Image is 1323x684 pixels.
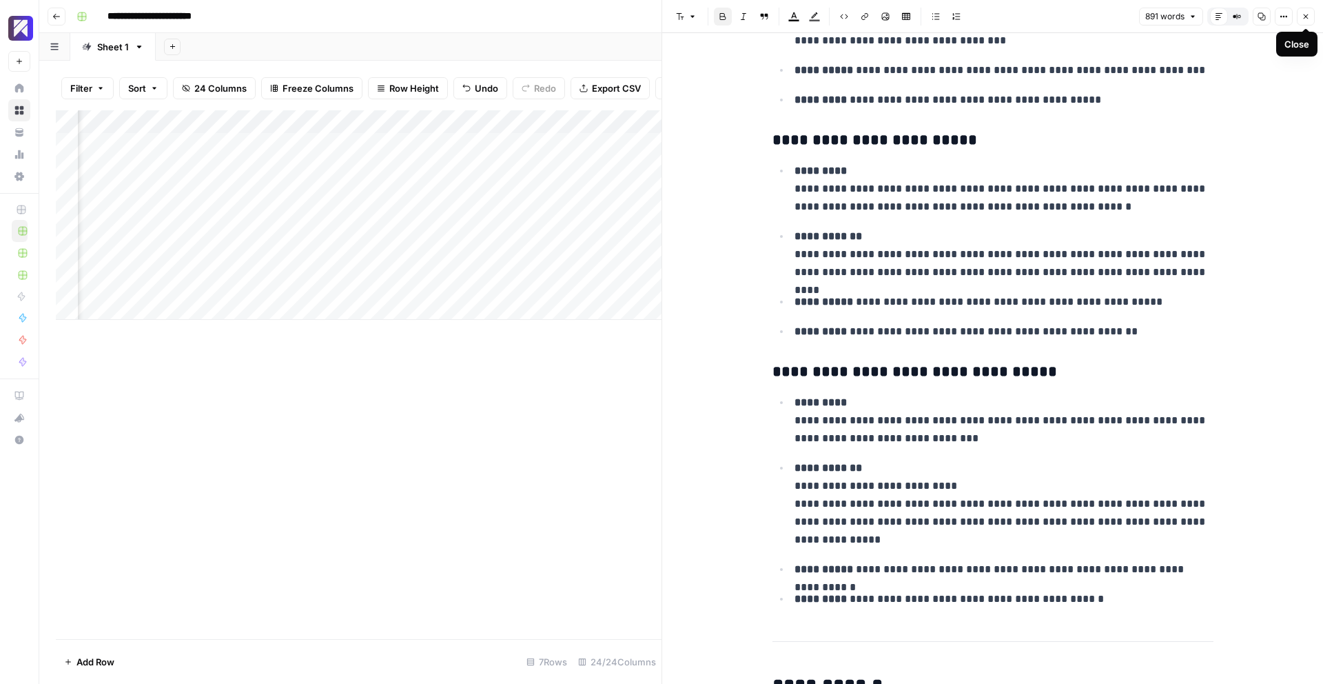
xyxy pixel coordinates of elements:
span: Freeze Columns [283,81,353,95]
span: Sort [128,81,146,95]
a: Browse [8,99,30,121]
button: Export CSV [571,77,650,99]
span: Redo [534,81,556,95]
span: Filter [70,81,92,95]
button: What's new? [8,407,30,429]
button: Help + Support [8,429,30,451]
span: Add Row [76,655,114,669]
button: Redo [513,77,565,99]
a: Your Data [8,121,30,143]
button: Sort [119,77,167,99]
span: 891 words [1145,10,1184,23]
img: Overjet - Test Logo [8,16,33,41]
button: Undo [453,77,507,99]
button: 24 Columns [173,77,256,99]
span: Row Height [389,81,439,95]
a: Settings [8,165,30,188]
button: Workspace: Overjet - Test [8,11,30,46]
a: AirOps Academy [8,385,30,407]
span: 24 Columns [194,81,247,95]
a: Sheet 1 [70,33,156,61]
a: Usage [8,143,30,165]
button: Filter [61,77,114,99]
button: Add Row [56,651,123,673]
button: Freeze Columns [261,77,362,99]
span: Export CSV [592,81,641,95]
span: Undo [475,81,498,95]
div: Close [1284,37,1309,51]
a: Home [8,77,30,99]
div: What's new? [9,408,30,428]
div: 7 Rows [521,651,573,673]
div: 24/24 Columns [573,651,661,673]
button: 891 words [1139,8,1203,26]
button: Row Height [368,77,448,99]
div: Sheet 1 [97,40,129,54]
